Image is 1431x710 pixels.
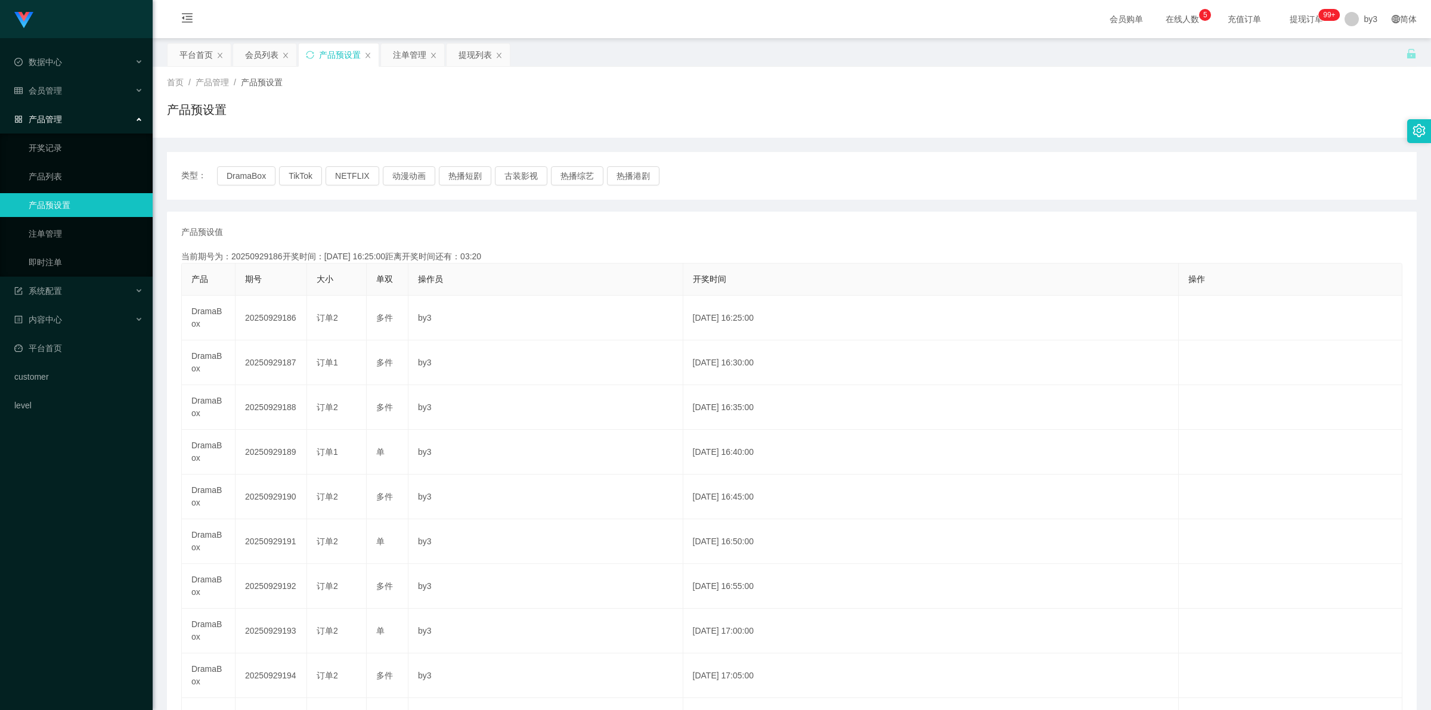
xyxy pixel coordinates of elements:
span: 多件 [376,492,393,501]
td: 20250929187 [236,340,307,385]
sup: 334 [1318,9,1340,21]
button: TikTok [279,166,322,185]
i: 图标: form [14,287,23,295]
span: 产品管理 [196,77,229,87]
span: 单 [376,626,385,635]
span: 订单1 [317,447,338,457]
td: DramaBox [182,519,236,564]
i: 图标: close [495,52,503,59]
span: 产品预设值 [181,226,223,238]
td: 20250929190 [236,475,307,519]
td: by3 [408,653,683,698]
button: 热播短剧 [439,166,491,185]
td: DramaBox [182,340,236,385]
td: DramaBox [182,564,236,609]
span: 订单2 [317,313,338,323]
td: 20250929192 [236,564,307,609]
span: 多件 [376,402,393,412]
i: 图标: sync [306,51,314,59]
span: 多件 [376,313,393,323]
span: 开奖时间 [693,274,726,284]
i: 图标: menu-fold [167,1,207,39]
a: level [14,393,143,417]
i: 图标: unlock [1406,48,1417,59]
div: 平台首页 [179,44,213,66]
a: customer [14,365,143,389]
span: 首页 [167,77,184,87]
div: 注单管理 [393,44,426,66]
span: 订单2 [317,402,338,412]
a: 即时注单 [29,250,143,274]
span: 系统配置 [14,286,62,296]
span: 期号 [245,274,262,284]
span: 单 [376,537,385,546]
td: by3 [408,519,683,564]
td: 20250929186 [236,296,307,340]
i: 图标: close [364,52,371,59]
a: 产品预设置 [29,193,143,217]
div: 会员列表 [245,44,278,66]
td: by3 [408,340,683,385]
div: 当前期号为：20250929186开奖时间：[DATE] 16:25:00距离开奖时间还有：03:20 [181,250,1402,263]
td: [DATE] 17:00:00 [683,609,1179,653]
td: DramaBox [182,430,236,475]
td: DramaBox [182,609,236,653]
a: 注单管理 [29,222,143,246]
span: 内容中心 [14,315,62,324]
span: 充值订单 [1222,15,1267,23]
td: [DATE] 16:25:00 [683,296,1179,340]
span: 多件 [376,581,393,591]
span: / [234,77,236,87]
button: 古装影视 [495,166,547,185]
td: [DATE] 16:30:00 [683,340,1179,385]
span: / [188,77,191,87]
span: 订单2 [317,537,338,546]
td: DramaBox [182,653,236,698]
a: 图标: dashboard平台首页 [14,336,143,360]
p: 5 [1203,9,1207,21]
td: by3 [408,609,683,653]
i: 图标: appstore-o [14,115,23,123]
td: [DATE] 16:55:00 [683,564,1179,609]
span: 产品 [191,274,208,284]
td: 20250929194 [236,653,307,698]
td: by3 [408,385,683,430]
td: by3 [408,296,683,340]
span: 订单2 [317,581,338,591]
button: 动漫动画 [383,166,435,185]
span: 单 [376,447,385,457]
span: 多件 [376,671,393,680]
i: 图标: global [1392,15,1400,23]
span: 订单1 [317,358,338,367]
img: logo.9652507e.png [14,12,33,29]
td: 20250929189 [236,430,307,475]
td: by3 [408,475,683,519]
button: NETFLIX [326,166,379,185]
i: 图标: table [14,86,23,95]
td: DramaBox [182,296,236,340]
div: 产品预设置 [319,44,361,66]
span: 多件 [376,358,393,367]
span: 大小 [317,274,333,284]
td: [DATE] 16:45:00 [683,475,1179,519]
span: 操作 [1188,274,1205,284]
td: [DATE] 16:50:00 [683,519,1179,564]
span: 单双 [376,274,393,284]
span: 类型： [181,166,217,185]
i: 图标: close [282,52,289,59]
button: 热播港剧 [607,166,659,185]
td: 20250929188 [236,385,307,430]
i: 图标: setting [1413,124,1426,137]
span: 订单2 [317,671,338,680]
span: 在线人数 [1160,15,1205,23]
i: 图标: close [430,52,437,59]
i: 图标: close [216,52,224,59]
td: [DATE] 16:35:00 [683,385,1179,430]
button: 热播综艺 [551,166,603,185]
span: 操作员 [418,274,443,284]
span: 产品管理 [14,114,62,124]
sup: 5 [1199,9,1211,21]
td: DramaBox [182,475,236,519]
span: 订单2 [317,626,338,635]
td: [DATE] 17:05:00 [683,653,1179,698]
